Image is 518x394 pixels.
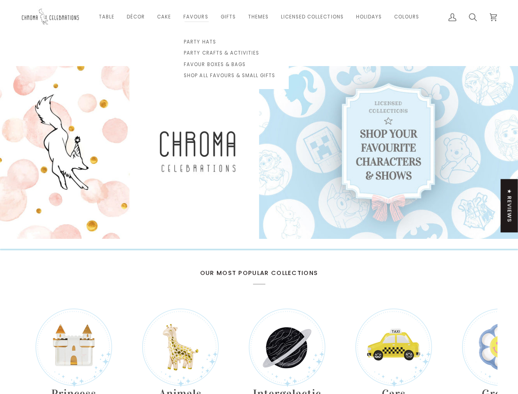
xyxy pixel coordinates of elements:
span: Cake [157,14,171,21]
span: Themes [248,14,269,21]
span: Holidays [356,14,382,21]
span: Favour Boxes & Bags [184,61,275,68]
a: Shop All Favours & Small Gifts [184,70,275,81]
div: Click to open Judge.me floating reviews tab [501,179,518,232]
span: Décor [127,14,145,21]
span: Party Hats [184,39,275,46]
span: Colours [394,14,419,21]
span: Shop All Favours & Small Gifts [184,72,275,79]
a: Favour Boxes & Bags [184,59,275,70]
img: Chroma Celebrations [21,6,82,28]
span: Gifts [221,14,236,21]
a: Party Hats [184,37,275,48]
h2: Our Most Popular Collections [21,269,497,285]
a: Party Crafts & Activities [184,48,275,59]
span: Party Crafts & Activities [184,50,275,57]
span: Table [99,14,114,21]
span: Licensed Collections [281,14,344,21]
